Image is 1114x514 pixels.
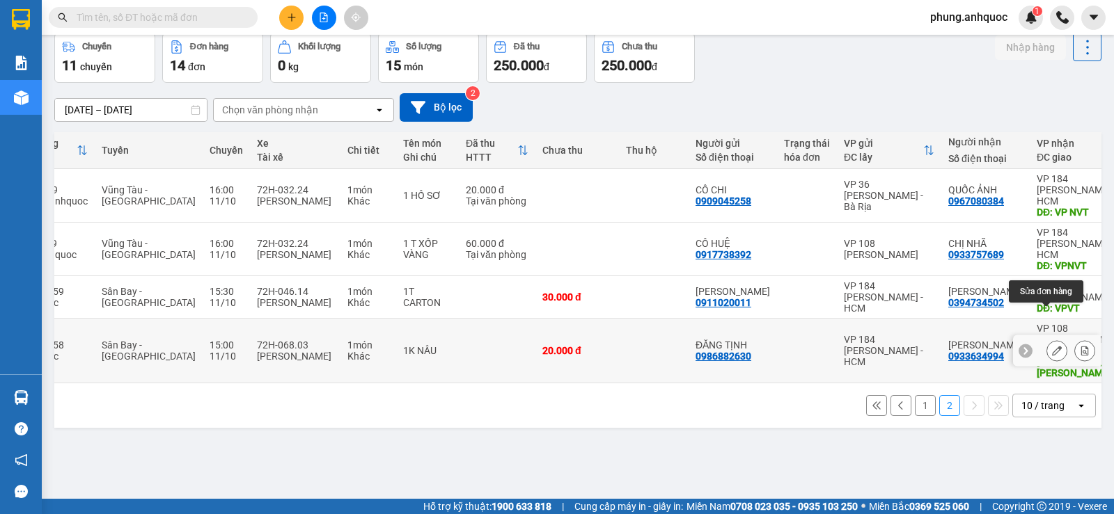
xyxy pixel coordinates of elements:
strong: 1900 633 818 [492,501,551,512]
div: Người nhận [948,136,1023,147]
div: 72H-032.24 [257,184,334,195]
span: plus [287,13,297,22]
div: 20.000 đ [542,345,612,356]
div: [PERSON_NAME] [257,249,334,260]
span: file-add [319,13,329,22]
div: hóa đơn [784,152,830,163]
button: Nhập hàng [995,35,1066,60]
div: Chưa thu [622,42,657,51]
button: Chuyến11chuyến [54,33,155,83]
div: CHỊ NHÃ [948,238,1023,249]
div: Trạng thái [784,138,830,149]
img: warehouse-icon [14,390,29,405]
span: kg [288,61,299,72]
button: file-add [312,6,336,30]
div: HTTT [466,152,517,163]
div: Chi tiết [347,145,389,156]
span: Cung cấp máy in - giấy in: [574,499,683,514]
div: Đã thu [514,42,540,51]
span: 250.000 [494,57,544,74]
span: Vũng Tàu - [GEOGRAPHIC_DATA] [102,238,196,260]
span: Vũng Tàu - [GEOGRAPHIC_DATA] [102,184,196,207]
img: logo-vxr [12,9,30,30]
div: VP 184 [PERSON_NAME] - HCM [844,334,934,367]
svg: open [1076,400,1087,411]
div: 1T CARTON [403,286,452,308]
span: notification [15,453,28,467]
span: đơn [188,61,205,72]
div: 72H-032.24 [257,238,334,249]
div: 0394734502 [948,297,1004,308]
div: VP 36 [PERSON_NAME] - Bà Rịa [844,179,934,212]
div: 0917738392 [696,249,751,260]
strong: 0708 023 035 - 0935 103 250 [730,501,858,512]
button: plus [279,6,304,30]
div: 15:00 [210,339,243,351]
div: Khác [347,351,389,362]
div: 0967080384 [948,195,1004,207]
div: Khác [347,249,389,260]
div: Khối lượng [298,42,340,51]
input: Select a date range. [55,99,207,121]
div: Thu hộ [626,145,682,156]
div: Tuyến [102,145,196,156]
div: 11/10 [210,351,243,362]
div: Đơn hàng [190,42,228,51]
div: Chuyến [210,145,243,156]
div: Tên món [403,138,452,149]
strong: 0369 525 060 [909,501,969,512]
div: Xe [257,138,334,149]
svg: open [374,104,385,115]
span: 15 [386,57,401,74]
span: 250.000 [602,57,652,74]
span: 14 [170,57,185,74]
div: 1 món [347,184,389,195]
div: 1 món [347,339,389,351]
div: Đã thu [466,138,517,149]
span: copyright [1037,501,1046,511]
span: đ [544,61,549,72]
div: Tại văn phòng [466,195,528,207]
button: 2 [939,395,960,416]
span: món [404,61,423,72]
sup: 2 [466,86,480,100]
div: Tài xế [257,152,334,163]
div: 0909045258 [696,195,751,207]
span: 1 [1035,6,1040,16]
span: 11 [62,57,77,74]
div: Số điện thoại [948,153,1023,164]
div: 11/10 [210,297,243,308]
img: icon-new-feature [1025,11,1037,24]
div: Khác [347,297,389,308]
div: [PERSON_NAME] [257,195,334,207]
li: VP VP 184 [PERSON_NAME] - HCM [7,75,96,121]
div: 72H-068.03 [257,339,334,351]
span: aim [351,13,361,22]
button: 1 [915,395,936,416]
div: 1 món [347,286,389,297]
div: Sửa đơn hàng [1009,280,1083,303]
div: 0911020011 [696,297,751,308]
div: 1K NÂU [403,345,452,356]
div: VP 184 [PERSON_NAME] - HCM [844,280,934,314]
span: search [58,13,68,22]
div: 11/10 [210,249,243,260]
div: ANH MINH [948,286,1023,297]
span: Miền Nam [687,499,858,514]
div: 1 HỒ SƠ [403,190,452,201]
div: 0933757689 [948,249,1004,260]
span: question-circle [15,422,28,435]
button: aim [344,6,368,30]
div: 16:00 [210,184,243,195]
span: Sân Bay - [GEOGRAPHIC_DATA] [102,286,196,308]
div: Ghi chú [403,152,452,163]
div: 1 món [347,238,389,249]
span: ⚪️ [861,504,865,509]
div: ĐĂNG TỊNH [696,339,770,351]
div: Chuyến [82,42,111,51]
span: | [980,499,982,514]
div: Tại văn phòng [466,249,528,260]
img: phone-icon [1056,11,1069,24]
button: Đơn hàng14đơn [162,33,263,83]
div: ANH VŨ [948,339,1023,351]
